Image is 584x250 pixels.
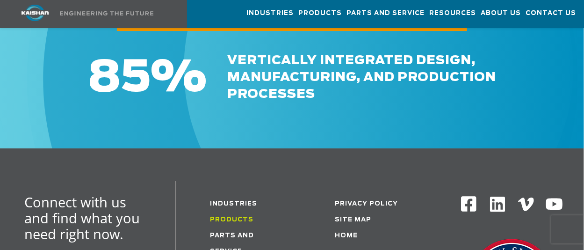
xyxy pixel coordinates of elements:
[246,8,294,19] span: Industries
[518,198,534,211] img: Vimeo
[429,8,476,19] span: Resources
[335,201,398,207] a: Privacy Policy
[335,217,371,223] a: Site Map
[489,195,507,213] img: Linkedin
[60,11,153,15] img: Engineering the future
[335,233,358,239] a: Home
[429,0,476,26] a: Resources
[24,193,140,243] span: Connect with us and find what you need right now.
[227,54,496,100] span: vertically integrated design, manufacturing, and production processes
[88,57,151,100] span: 85
[481,0,521,26] a: About Us
[460,195,477,213] img: Facebook
[526,0,576,26] a: Contact Us
[246,0,294,26] a: Industries
[210,201,257,207] a: Industries
[210,217,253,223] a: Products
[481,8,521,19] span: About Us
[298,0,342,26] a: Products
[298,8,342,19] span: Products
[526,8,576,19] span: Contact Us
[346,8,425,19] span: Parts and Service
[151,57,207,100] span: %
[545,195,563,213] img: Youtube
[346,0,425,26] a: Parts and Service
